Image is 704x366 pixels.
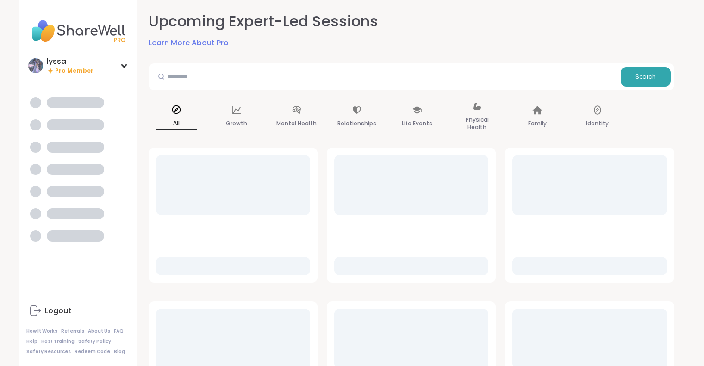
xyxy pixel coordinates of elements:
a: Safety Resources [26,348,71,355]
a: Logout [26,300,130,322]
a: About Us [88,328,110,335]
img: ShareWell Nav Logo [26,15,130,47]
a: Redeem Code [75,348,110,355]
a: Host Training [41,338,75,345]
span: Search [635,73,656,81]
p: Relationships [337,118,376,129]
p: Identity [586,118,609,129]
div: Logout [45,306,71,316]
div: lyssa [47,56,93,67]
a: Referrals [61,328,84,335]
a: Learn More About Pro [149,37,229,49]
a: FAQ [114,328,124,335]
a: Help [26,338,37,345]
a: How It Works [26,328,57,335]
img: lyssa [28,58,43,73]
p: Mental Health [276,118,317,129]
a: Blog [114,348,125,355]
p: Family [528,118,547,129]
button: Search [621,67,671,87]
h2: Upcoming Expert-Led Sessions [149,11,378,32]
p: Growth [226,118,247,129]
span: Pro Member [55,67,93,75]
p: Life Events [402,118,432,129]
p: All [156,118,197,130]
a: Safety Policy [78,338,111,345]
p: Physical Health [457,114,498,133]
